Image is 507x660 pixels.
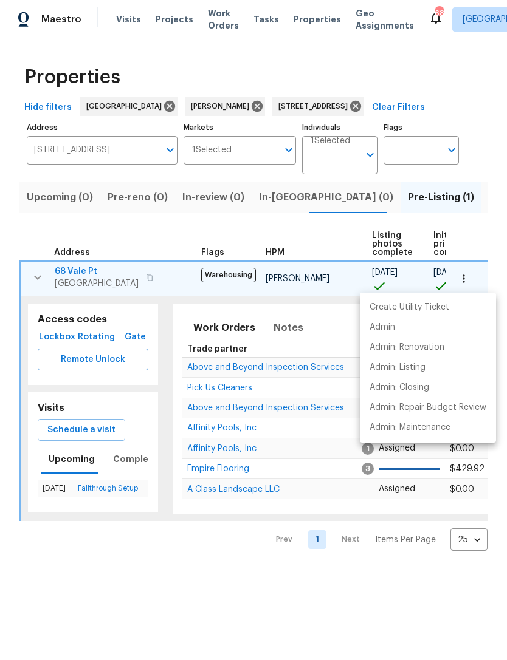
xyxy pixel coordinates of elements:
p: Admin: Renovation [370,341,444,354]
p: Admin [370,321,395,334]
p: Admin: Repair Budget Review [370,401,486,414]
p: Admin: Closing [370,381,429,394]
p: Admin: Listing [370,361,426,374]
p: Admin: Maintenance [370,421,450,434]
p: Create Utility Ticket [370,301,449,314]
